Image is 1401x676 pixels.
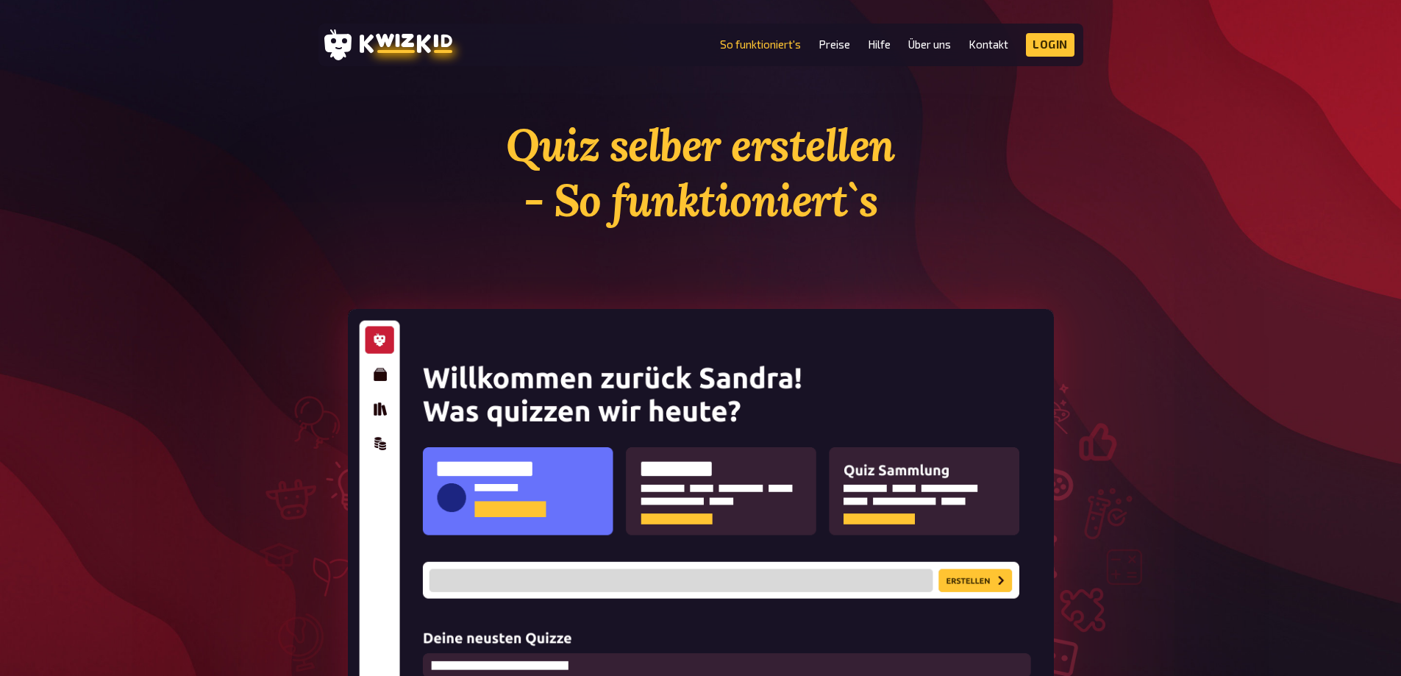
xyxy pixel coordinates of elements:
a: Login [1026,33,1074,57]
a: Preise [819,38,850,51]
a: So funktioniert's [720,38,801,51]
a: Hilfe [868,38,891,51]
a: Über uns [908,38,951,51]
a: Kontakt [969,38,1008,51]
h1: Quiz selber erstellen - So funktioniert`s [348,118,1054,228]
